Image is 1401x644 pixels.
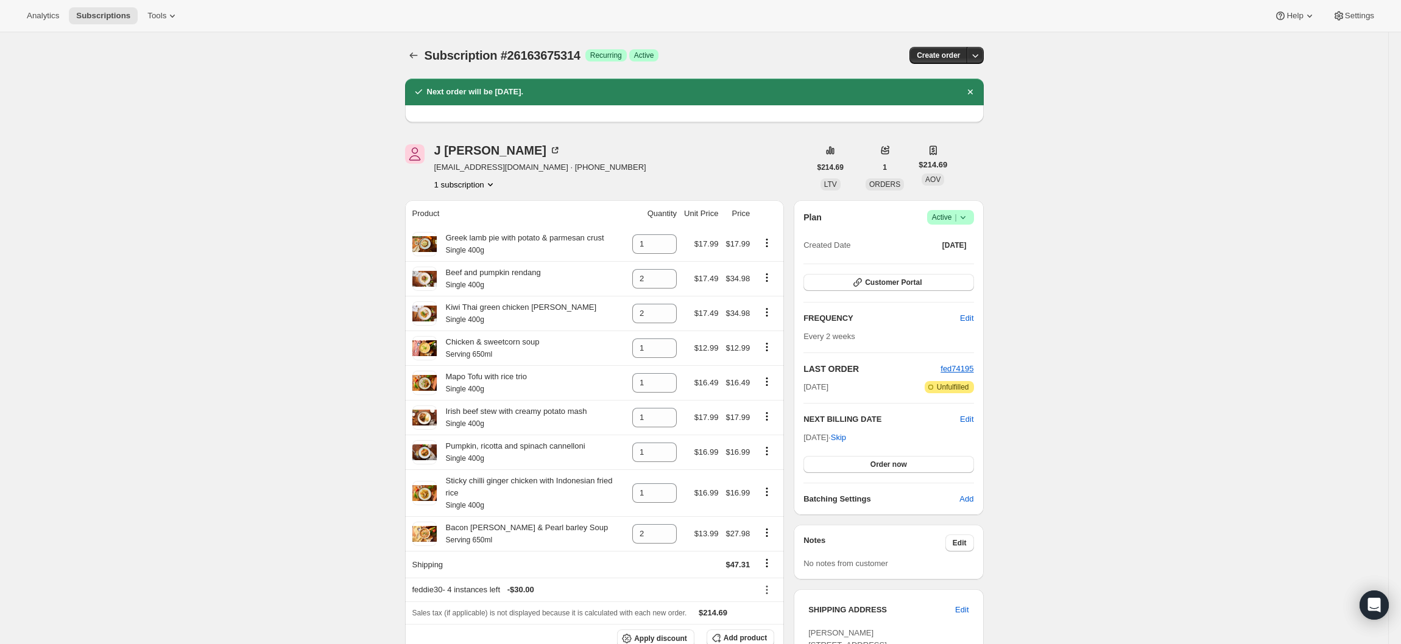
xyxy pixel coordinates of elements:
[694,274,719,283] span: $17.49
[446,281,484,289] small: Single 400g
[446,501,484,509] small: Single 400g
[803,274,973,291] button: Customer Portal
[917,51,960,60] span: Create order
[725,447,750,457] span: $16.99
[694,413,719,422] span: $17.99
[437,522,609,546] div: Bacon [PERSON_NAME] & Pearl barley Soup
[940,363,973,375] button: fed74195
[932,211,969,223] span: Active
[803,332,855,341] span: Every 2 weeks
[694,447,719,457] span: $16.99
[437,405,587,430] div: Irish beef stew with creamy potato mash
[722,200,753,227] th: Price
[434,144,561,156] div: J [PERSON_NAME]
[446,536,493,544] small: Serving 650ml
[446,350,493,359] small: Serving 650ml
[694,239,719,248] span: $17.99
[725,529,750,538] span: $27.98
[69,7,138,24] button: Subscriptions
[634,634,687,643] span: Apply discount
[757,485,777,499] button: Product actions
[680,200,722,227] th: Unit Price
[437,232,604,256] div: Greek lamb pie with potato & parmesan crust
[824,180,837,189] span: LTV
[446,385,484,393] small: Single 400g
[925,175,940,184] span: AOV
[405,200,629,227] th: Product
[952,489,981,509] button: Add
[694,378,719,387] span: $16.49
[507,584,534,596] span: - $30.00
[803,493,959,505] h6: Batching Settings
[1345,11,1374,21] span: Settings
[940,364,973,373] a: fed74195
[919,159,947,171] span: $214.69
[446,454,484,463] small: Single 400g
[937,382,969,392] span: Unfulfilled
[955,212,956,222] span: |
[945,534,974,551] button: Edit
[875,159,894,176] button: 1
[437,267,541,291] div: Beef and pumpkin rendang
[1267,7,1322,24] button: Help
[960,413,973,425] button: Edit
[870,460,907,469] span: Order now
[412,609,687,617] span: Sales tax (if applicable) is not displayed because it is calculated with each new order.
[725,274,750,283] span: $34.98
[757,375,777,388] button: Product actions
[831,432,846,444] span: Skip
[725,413,750,422] span: $17.99
[935,237,974,254] button: [DATE]
[405,47,422,64] button: Subscriptions
[1360,590,1389,620] div: Open Intercom Messenger
[803,456,973,473] button: Order now
[446,315,484,324] small: Single 400g
[694,343,719,352] span: $12.99
[757,526,777,539] button: Product actions
[869,180,900,189] span: ORDERS
[699,608,727,617] span: $214.69
[724,633,767,643] span: Add product
[27,11,59,21] span: Analytics
[960,312,973,324] span: Edit
[437,336,540,360] div: Chicken & sweetcorn soup
[427,86,524,98] h2: Next order will be [DATE].
[803,312,960,324] h2: FREQUENCY
[147,11,166,21] span: Tools
[446,419,484,428] small: Single 400g
[803,534,945,551] h3: Notes
[725,378,750,387] span: $16.49
[803,239,850,251] span: Created Date
[953,538,967,548] span: Edit
[1325,7,1382,24] button: Settings
[694,488,719,497] span: $16.99
[803,433,846,442] span: [DATE] ·
[942,240,967,250] span: [DATE]
[959,493,973,505] span: Add
[437,475,626,511] div: Sticky chilli ginger chicken with Indonesian fried rice
[962,83,979,100] button: Dismiss notification
[757,444,777,458] button: Product actions
[725,560,750,569] span: $47.31
[757,410,777,423] button: Product actions
[955,604,969,616] span: Edit
[909,47,967,64] button: Create order
[803,211,822,223] h2: Plan
[694,529,719,538] span: $13.99
[803,363,940,375] h2: LAST ORDER
[824,428,853,447] button: Skip
[1286,11,1303,21] span: Help
[817,163,844,172] span: $214.69
[803,413,960,425] h2: NEXT BILLING DATE
[437,301,597,326] div: Kiwi Thai green chicken [PERSON_NAME]
[808,604,955,616] h3: SHIPPING ADDRESS
[757,556,777,570] button: Shipping actions
[425,49,581,62] span: Subscription #26163675314
[725,239,750,248] span: $17.99
[629,200,680,227] th: Quantity
[953,309,981,328] button: Edit
[405,551,629,578] th: Shipping
[725,309,750,318] span: $34.98
[19,7,66,24] button: Analytics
